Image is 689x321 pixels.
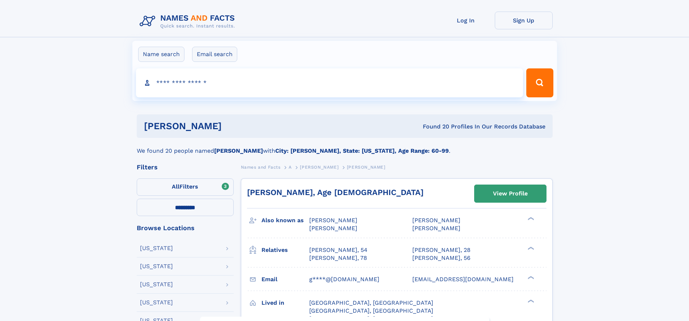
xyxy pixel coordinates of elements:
[526,299,535,303] div: ❯
[261,244,309,256] h3: Relatives
[300,165,339,170] span: [PERSON_NAME]
[322,123,545,131] div: Found 20 Profiles In Our Records Database
[140,300,173,305] div: [US_STATE]
[309,307,433,314] span: [GEOGRAPHIC_DATA], [GEOGRAPHIC_DATA]
[437,12,495,29] a: Log In
[214,147,263,154] b: [PERSON_NAME]
[412,217,460,224] span: [PERSON_NAME]
[412,276,514,283] span: [EMAIL_ADDRESS][DOMAIN_NAME]
[137,138,553,155] div: We found 20 people named with .
[144,122,322,131] h1: [PERSON_NAME]
[140,282,173,287] div: [US_STATE]
[261,273,309,286] h3: Email
[289,162,292,172] a: A
[261,214,309,227] h3: Also known as
[241,162,281,172] a: Names and Facts
[526,275,535,280] div: ❯
[137,12,241,31] img: Logo Names and Facts
[172,183,179,190] span: All
[412,246,471,254] a: [PERSON_NAME], 28
[275,147,449,154] b: City: [PERSON_NAME], State: [US_STATE], Age Range: 60-99
[247,188,424,197] a: [PERSON_NAME], Age [DEMOGRAPHIC_DATA]
[412,254,471,262] a: [PERSON_NAME], 56
[137,225,234,231] div: Browse Locations
[300,162,339,172] a: [PERSON_NAME]
[136,68,523,97] input: search input
[526,246,535,250] div: ❯
[309,254,367,262] a: [PERSON_NAME], 78
[137,178,234,196] label: Filters
[526,216,535,221] div: ❯
[137,164,234,170] div: Filters
[493,185,528,202] div: View Profile
[192,47,237,62] label: Email search
[309,299,433,306] span: [GEOGRAPHIC_DATA], [GEOGRAPHIC_DATA]
[261,297,309,309] h3: Lived in
[140,263,173,269] div: [US_STATE]
[495,12,553,29] a: Sign Up
[475,185,546,202] a: View Profile
[289,165,292,170] span: A
[347,165,386,170] span: [PERSON_NAME]
[526,68,553,97] button: Search Button
[140,245,173,251] div: [US_STATE]
[309,246,367,254] a: [PERSON_NAME], 54
[309,225,357,232] span: [PERSON_NAME]
[309,217,357,224] span: [PERSON_NAME]
[138,47,184,62] label: Name search
[412,225,460,232] span: [PERSON_NAME]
